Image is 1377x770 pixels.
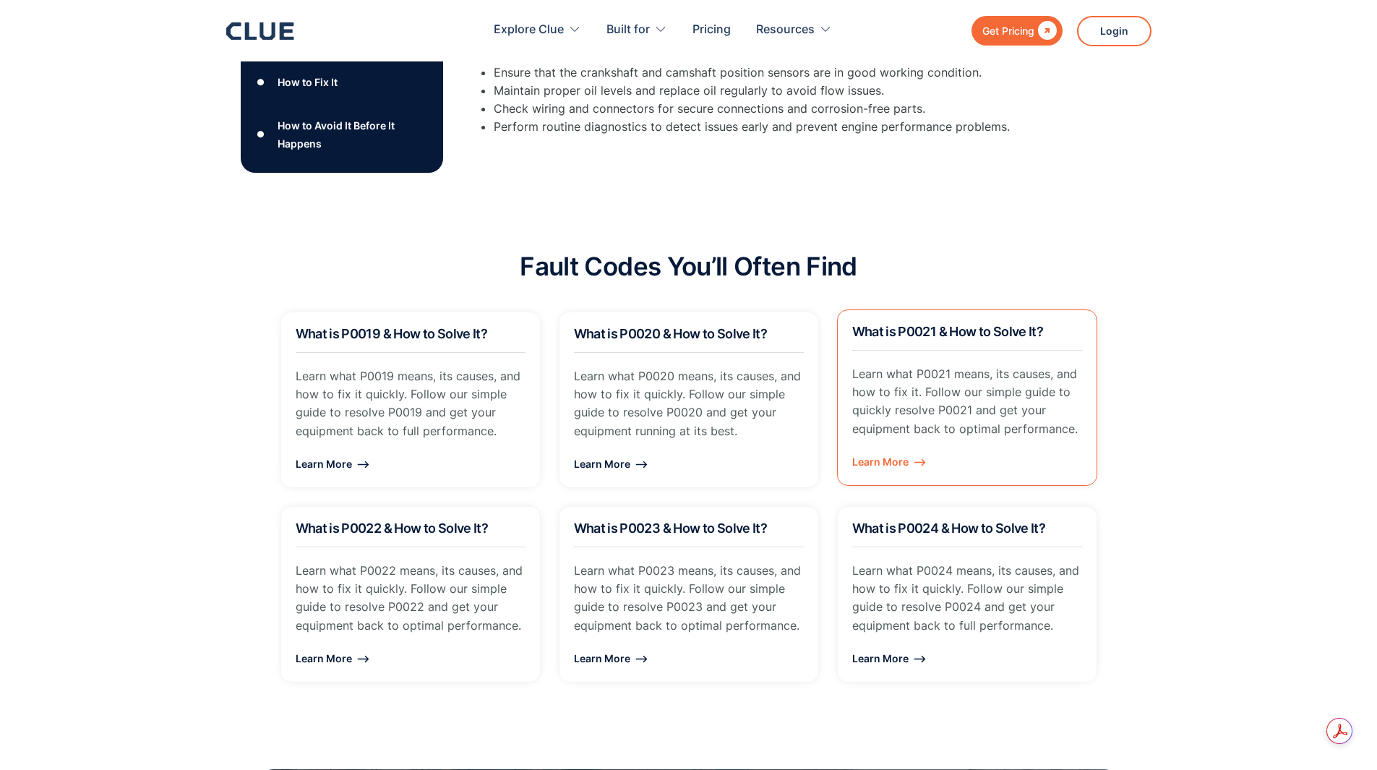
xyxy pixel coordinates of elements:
div: Resources [756,7,815,53]
a: What is P0023 & How to Solve It?Learn what P0023 means, its causes, and how to fix it quickly. Fo... [559,506,819,683]
li: Perform routine diagnostics to detect issues early and prevent engine performance problems. [494,118,1043,136]
div: Resources [756,7,832,53]
li: Ensure that the crankshaft and camshaft position sensors are in good working condition. [494,64,1043,82]
div: How to Fix It [278,73,338,91]
p: Learn what P0024 means, its causes, and how to fix it quickly. Follow our simple guide to resolve... [852,562,1082,635]
div: Learn More ⟶ [574,455,804,473]
a: ●How to Avoid It Before It Happens [252,116,432,152]
div: Built for [606,7,650,53]
div: ● [252,72,270,93]
div: Get Pricing [982,22,1034,40]
a: What is P0019 & How to Solve It?Learn what P0019 means, its causes, and how to fix it quickly. Fo... [280,312,541,488]
div: ● [252,124,270,145]
a: Get Pricing [971,16,1063,46]
h2: What is P0020 & How to Solve It? [574,327,804,341]
a: ●How to Fix It [252,72,432,93]
a: What is P0024 & How to Solve It?Learn what P0024 means, its causes, and how to fix it quickly. Fo... [837,506,1097,683]
p: Learn what P0021 means, its causes, and how to fix it. Follow our simple guide to quickly resolve... [852,365,1082,438]
h2: What is P0021 & How to Solve It? [852,325,1082,339]
a: What is P0020 & How to Solve It?Learn what P0020 means, its causes, and how to fix it quickly. Fo... [559,312,819,488]
div: Built for [606,7,667,53]
div: Learn More ⟶ [574,649,804,667]
div: Explore Clue [494,7,564,53]
div: Learn More ⟶ [852,649,1082,667]
h2: Fault Codes You’ll Often Find [520,252,857,281]
p: Learn what P0023 means, its causes, and how to fix it quickly. Follow our simple guide to resolve... [574,562,804,635]
div: Learn More ⟶ [296,649,526,667]
a: Pricing [692,7,731,53]
a: Login [1077,16,1151,46]
div: Learn More ⟶ [852,453,1082,471]
div: Learn More ⟶ [296,455,526,473]
h2: What is P0022 & How to Solve It? [296,521,526,536]
div:  [1034,22,1057,40]
p: Learn what P0022 means, its causes, and how to fix it quickly. Follow our simple guide to resolve... [296,562,526,635]
li: Check wiring and connectors for secure connections and corrosion-free parts. [494,100,1043,118]
li: Maintain proper oil levels and replace oil regularly to avoid flow issues. [494,82,1043,100]
h2: What is P0019 & How to Solve It? [296,327,526,341]
a: What is P0022 & How to Solve It?Learn what P0022 means, its causes, and how to fix it quickly. Fo... [280,506,541,683]
h2: What is P0024 & How to Solve It? [852,521,1082,536]
p: Learn what P0020 means, its causes, and how to fix it quickly. Follow our simple guide to resolve... [574,367,804,440]
div: How to Avoid It Before It Happens [278,116,431,152]
div: Explore Clue [494,7,581,53]
h2: What is P0023 & How to Solve It? [574,521,804,536]
p: Learn what P0019 means, its causes, and how to fix it quickly. Follow our simple guide to resolve... [296,367,526,440]
a: What is P0021 & How to Solve It?Learn what P0021 means, its causes, and how to fix it. Follow our... [837,309,1097,486]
